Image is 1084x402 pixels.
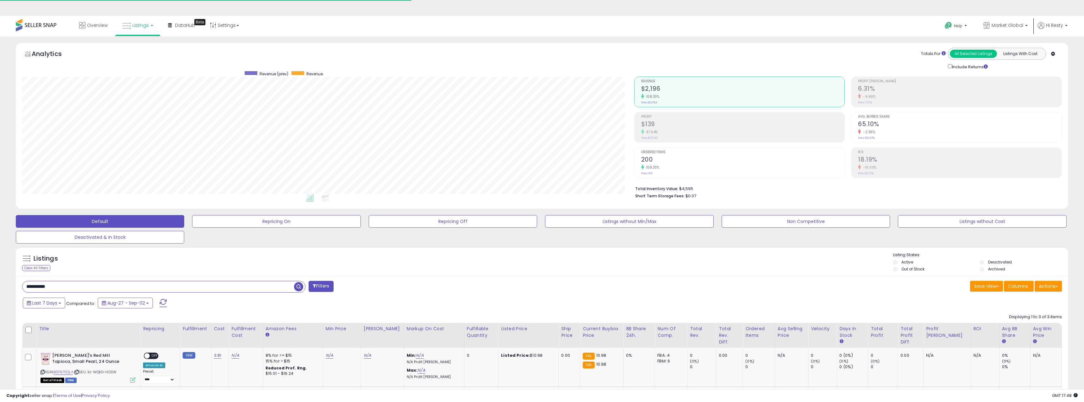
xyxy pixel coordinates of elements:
[871,364,898,370] div: 0
[811,353,836,358] div: 0
[132,22,149,28] span: Listings
[690,325,713,339] div: Total Rev.
[6,393,29,399] strong: Copyright
[32,49,74,60] h5: Analytics
[41,378,64,383] span: All listings that are currently out of stock and unavailable for purchase on Amazon
[871,353,898,358] div: 0
[861,94,875,99] small: -9.99%
[926,325,968,339] div: Profit [PERSON_NAME]
[163,16,200,35] a: DataHub
[839,364,868,370] div: 0 (0%)
[858,85,1062,94] h2: 6.31%
[997,50,1044,58] button: Listings With Cost
[974,353,994,358] div: N/A
[561,353,575,358] div: 0.00
[858,151,1062,154] span: ROI
[1009,314,1062,320] div: Displaying 1 to 3 of 3 items
[719,325,740,345] div: Total Rev. Diff.
[143,362,165,368] div: Amazon AI
[839,339,843,344] small: Days In Stock.
[545,215,713,228] button: Listings without Min/Max
[596,361,606,367] span: 10.98
[644,94,660,99] small: 108.33%
[266,325,320,332] div: Amazon Fees
[641,171,652,175] small: Prev: 96
[107,300,145,306] span: Aug-27 - Sep-02
[644,130,658,134] small: 87.54%
[561,325,577,339] div: Ship Price
[811,325,834,332] div: Velocity
[858,136,875,140] small: Prev: 66.67%
[943,63,995,70] div: Include Returns
[690,359,699,364] small: (0%)
[926,353,966,358] div: N/A
[745,364,775,370] div: 0
[690,353,716,358] div: 0
[583,353,594,360] small: FBA
[22,265,50,271] div: Clear All Filters
[940,17,973,36] a: Help
[407,360,459,364] p: N/A Profit [PERSON_NAME]
[778,353,803,358] div: N/A
[811,364,836,370] div: 0
[266,353,318,358] div: 8% for <= $15
[266,358,318,364] div: 15% for > $15
[34,254,58,263] h5: Listings
[641,115,845,119] span: Profit
[1002,359,1011,364] small: (0%)
[214,325,226,332] div: Cost
[657,325,685,339] div: Num of Comp.
[467,325,496,339] div: Fulfillable Quantity
[979,16,1032,36] a: Market Global
[641,121,845,129] h2: $139
[811,359,820,364] small: (0%)
[175,22,195,28] span: DataHub
[690,364,716,370] div: 0
[1033,339,1037,344] small: Avg Win Price.
[992,22,1023,28] span: Market Global
[501,325,556,332] div: Listed Price
[861,130,875,134] small: -2.35%
[839,353,868,358] div: 0 (0%)
[1002,325,1028,339] div: Avg BB Share
[192,215,360,228] button: Repricing On
[778,325,805,339] div: Avg Selling Price
[635,193,685,199] b: Short Term Storage Fees:
[32,300,57,306] span: Last 7 Days
[23,298,65,308] button: Last 7 Days
[719,353,738,358] div: 0.00
[745,325,772,339] div: Ordered Items
[745,353,775,358] div: 0
[950,50,997,58] button: All Selected Listings
[861,165,877,170] small: -10.00%
[364,325,401,332] div: [PERSON_NAME]
[309,281,333,292] button: Filters
[183,352,195,359] small: FBM
[118,16,158,35] a: Listings
[871,359,880,364] small: (0%)
[657,358,682,364] div: FBM: 6
[626,353,650,358] div: 0%
[369,215,537,228] button: Repricing Off
[205,16,244,35] a: Settings
[143,369,175,384] div: Preset:
[596,352,606,358] span: 10.98
[722,215,890,228] button: Non Competitive
[745,359,754,364] small: (0%)
[52,353,129,366] b: [PERSON_NAME]'s Red Mill Tapioca, Small Pearl, 24 Ounce
[858,101,872,104] small: Prev: 7.01%
[657,353,682,358] div: FBA: 4
[407,325,461,332] div: Markup on Cost
[407,375,459,379] p: N/A Profit [PERSON_NAME]
[183,325,208,332] div: Fulfillment
[467,353,494,358] div: 0
[858,80,1062,83] span: Profit [PERSON_NAME]
[16,231,184,244] button: Deactivated & In Stock
[858,121,1062,129] h2: 65.10%
[900,353,918,358] div: 0.00
[644,165,660,170] small: 108.33%
[635,186,678,191] b: Total Inventory Value:
[1002,353,1030,358] div: 0%
[944,22,952,29] i: Get Help
[1002,339,1006,344] small: Avg BB Share.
